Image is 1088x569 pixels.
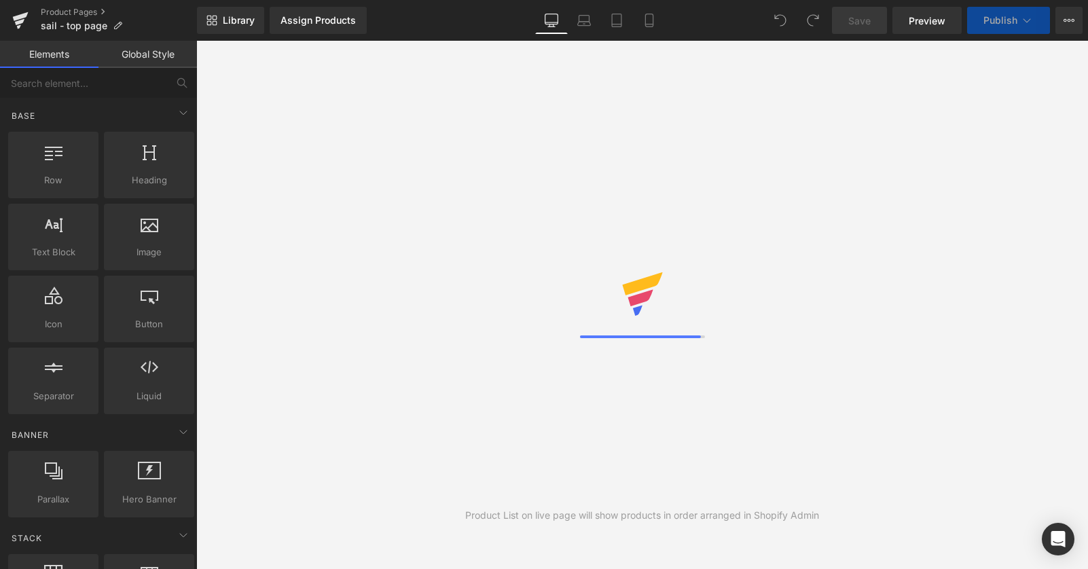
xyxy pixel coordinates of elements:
button: Undo [767,7,794,34]
span: Base [10,109,37,122]
span: Banner [10,428,50,441]
span: Library [223,14,255,26]
span: Heading [108,173,190,187]
span: Icon [12,317,94,331]
span: Save [848,14,871,28]
span: sail - top page [41,20,107,31]
button: Redo [799,7,827,34]
span: Publish [983,15,1017,26]
button: More [1055,7,1083,34]
a: Laptop [568,7,600,34]
span: Text Block [12,245,94,259]
div: Open Intercom Messenger [1042,523,1074,555]
span: Image [108,245,190,259]
a: Product Pages [41,7,197,18]
button: Publish [967,7,1050,34]
span: Parallax [12,492,94,507]
a: Preview [892,7,962,34]
span: Row [12,173,94,187]
a: Global Style [98,41,197,68]
div: Product List on live page will show products in order arranged in Shopify Admin [465,508,819,523]
a: Tablet [600,7,633,34]
span: Liquid [108,389,190,403]
span: Stack [10,532,43,545]
span: Preview [909,14,945,28]
a: Desktop [535,7,568,34]
a: New Library [197,7,264,34]
span: Separator [12,389,94,403]
span: Button [108,317,190,331]
span: Hero Banner [108,492,190,507]
a: Mobile [633,7,666,34]
div: Assign Products [280,15,356,26]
